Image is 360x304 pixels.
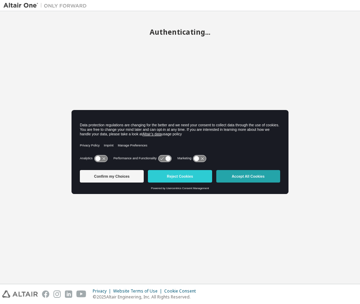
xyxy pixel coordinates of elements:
img: linkedin.svg [65,290,72,298]
div: Cookie Consent [164,288,200,294]
img: altair_logo.svg [2,290,38,298]
div: Website Terms of Use [113,288,164,294]
div: Privacy [93,288,113,294]
h2: Authenticating... [3,27,357,36]
p: © 2025 Altair Engineering, Inc. All Rights Reserved. [93,294,200,300]
img: instagram.svg [53,290,61,298]
img: youtube.svg [76,290,86,298]
img: facebook.svg [42,290,49,298]
img: Altair One [3,2,90,9]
